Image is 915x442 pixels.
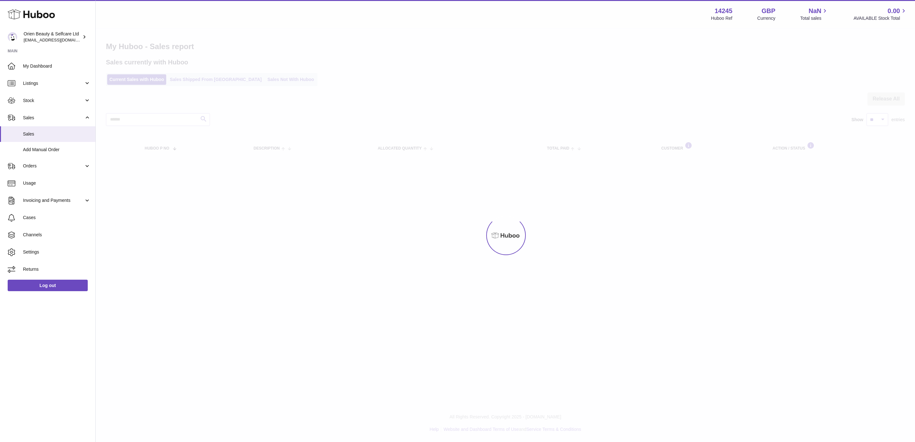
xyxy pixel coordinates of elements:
img: internalAdmin-14245@internal.huboo.com [8,32,17,42]
span: Orders [23,163,84,169]
span: Settings [23,249,91,255]
span: AVAILABLE Stock Total [853,15,907,21]
span: My Dashboard [23,63,91,69]
span: Sales [23,115,84,121]
strong: 14245 [715,7,733,15]
div: Currency [757,15,776,21]
span: Cases [23,215,91,221]
strong: GBP [762,7,775,15]
span: Returns [23,266,91,272]
span: [EMAIL_ADDRESS][DOMAIN_NAME] [24,37,94,42]
span: Add Manual Order [23,147,91,153]
span: Invoicing and Payments [23,197,84,203]
span: 0.00 [888,7,900,15]
div: Huboo Ref [711,15,733,21]
span: Listings [23,80,84,86]
a: 0.00 AVAILABLE Stock Total [853,7,907,21]
span: Usage [23,180,91,186]
span: Total sales [800,15,829,21]
a: Log out [8,280,88,291]
span: Sales [23,131,91,137]
span: NaN [808,7,821,15]
a: NaN Total sales [800,7,829,21]
div: Orien Beauty & Selfcare Ltd [24,31,81,43]
span: Stock [23,98,84,104]
span: Channels [23,232,91,238]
